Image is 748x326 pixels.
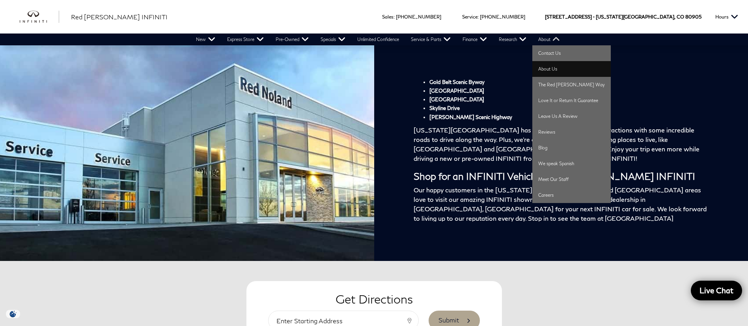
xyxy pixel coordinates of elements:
[414,185,709,242] p: Our happy customers in the [US_STATE][GEOGRAPHIC_DATA] and [GEOGRAPHIC_DATA] areas love to visit ...
[414,125,709,163] p: [US_STATE][GEOGRAPHIC_DATA] has a wide range of tourist attractions with some incredible roads to...
[532,93,611,108] a: Love It or Return It Guarantee
[190,34,566,45] nav: Main Navigation
[457,34,493,45] a: Finance
[532,61,611,77] a: About Us
[429,114,512,120] strong: [PERSON_NAME] Scenic Highway
[532,124,611,140] a: Reviews
[545,14,701,20] a: [STREET_ADDRESS] • [US_STATE][GEOGRAPHIC_DATA], CO 80905
[351,34,405,45] a: Unlimited Confidence
[258,293,490,305] h2: Get Directions
[532,108,611,124] a: Leave Us A Review
[20,11,59,23] img: INFINITI
[480,14,525,20] a: [PHONE_NUMBER]
[414,170,695,182] strong: Shop for an INFINITI Vehicle at Red [PERSON_NAME] INFINITI
[315,34,351,45] a: Specials
[493,34,532,45] a: Research
[696,285,737,295] span: Live Chat
[429,79,485,85] strong: Gold Belt Scenic Byway
[462,14,478,20] span: Service
[429,96,484,102] strong: [GEOGRAPHIC_DATA]
[429,105,460,111] strong: Skyline Drive
[394,14,395,20] span: :
[190,34,221,45] a: New
[691,281,742,300] a: Live Chat
[478,14,479,20] span: :
[71,13,168,20] span: Red [PERSON_NAME] INFINITI
[396,14,441,20] a: [PHONE_NUMBER]
[538,50,561,56] font: Contact Us
[405,34,457,45] a: Service & Parts
[532,156,611,171] a: We speak Spanish
[221,34,270,45] a: Express Store
[20,11,59,23] a: infiniti
[532,187,611,203] a: Careers
[532,77,611,93] a: The Red [PERSON_NAME] Way
[4,310,22,318] section: Click to Open Cookie Consent Modal
[4,310,22,318] img: Opt-Out Icon
[532,34,566,45] a: About
[71,12,168,22] a: Red [PERSON_NAME] INFINITI
[532,140,611,156] a: Blog
[270,34,315,45] a: Pre-Owned
[532,171,611,187] a: Meet Our Staff
[532,45,611,61] a: Contact Us
[538,161,574,166] font: We speak Spanish
[429,88,484,94] strong: [GEOGRAPHIC_DATA]
[382,14,394,20] span: Sales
